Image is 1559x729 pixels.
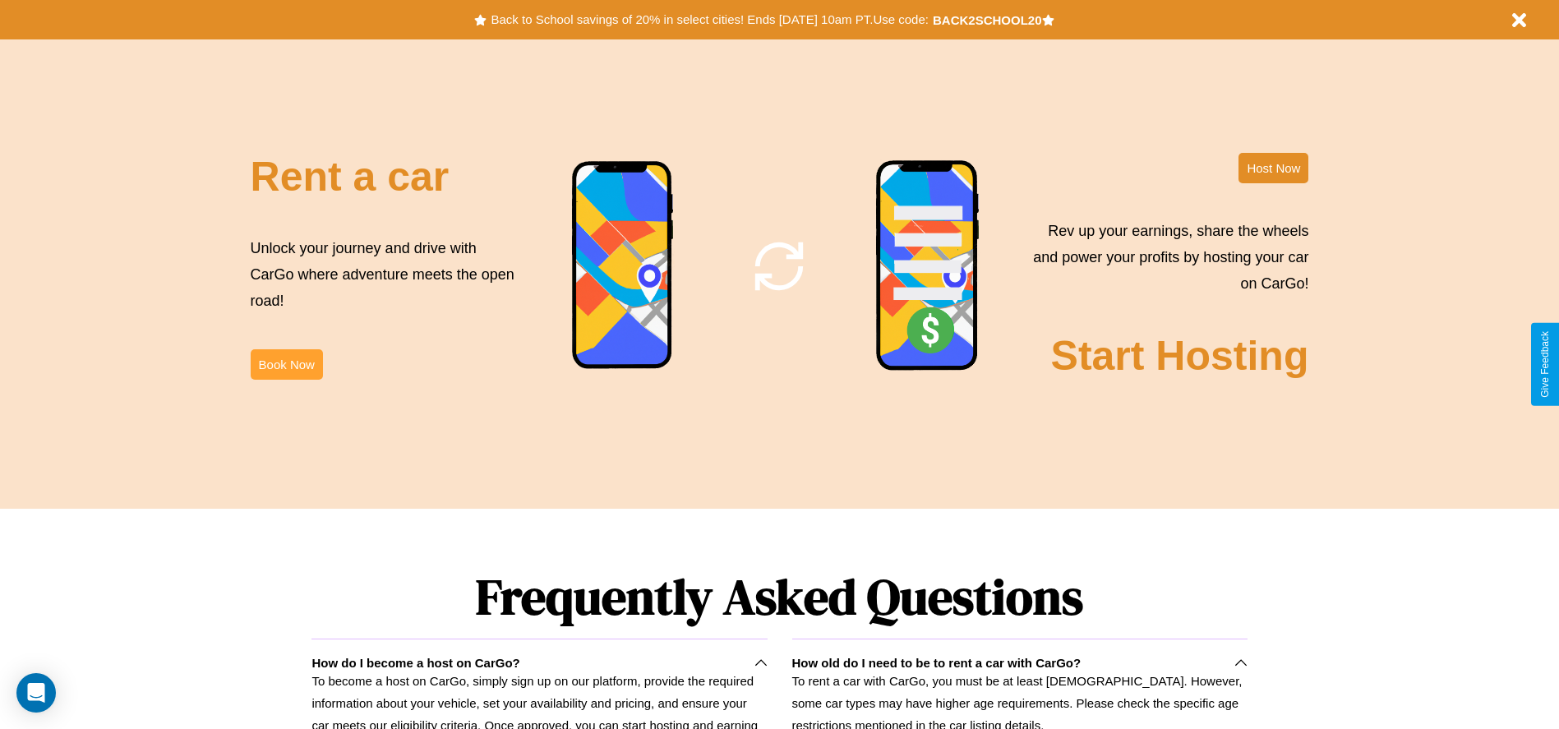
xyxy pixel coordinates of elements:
[792,656,1082,670] h3: How old do I need to be to rent a car with CarGo?
[251,153,450,201] h2: Rent a car
[311,656,519,670] h3: How do I become a host on CarGo?
[487,8,932,31] button: Back to School savings of 20% in select cities! Ends [DATE] 10am PT.Use code:
[16,673,56,713] div: Open Intercom Messenger
[1238,153,1308,183] button: Host Now
[933,13,1042,27] b: BACK2SCHOOL20
[1539,331,1551,398] div: Give Feedback
[251,349,323,380] button: Book Now
[1051,332,1309,380] h2: Start Hosting
[571,160,675,371] img: phone
[875,159,980,373] img: phone
[1023,218,1308,298] p: Rev up your earnings, share the wheels and power your profits by hosting your car on CarGo!
[311,555,1247,639] h1: Frequently Asked Questions
[251,235,520,315] p: Unlock your journey and drive with CarGo where adventure meets the open road!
